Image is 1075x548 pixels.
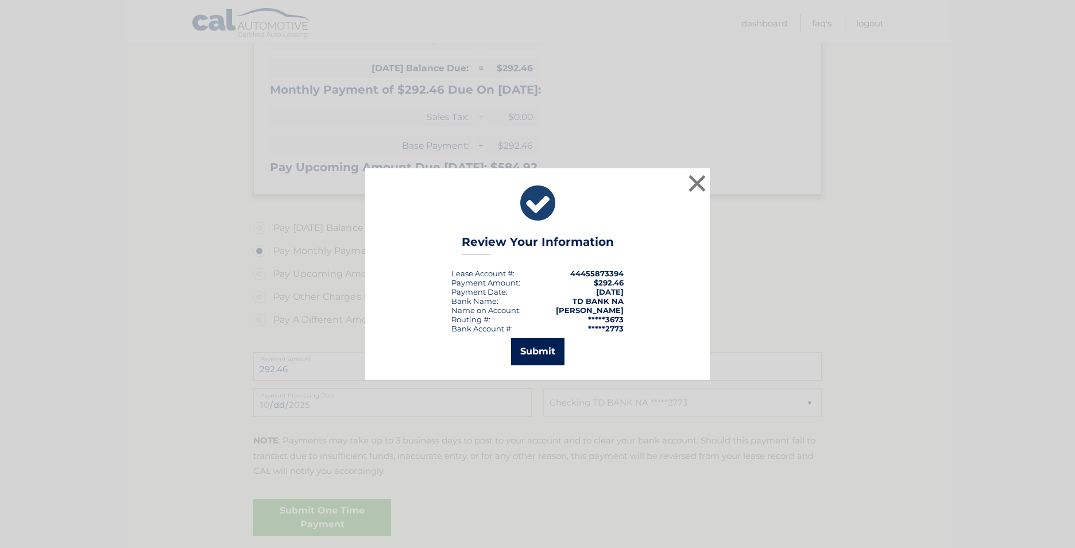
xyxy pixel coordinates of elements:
[596,287,624,296] span: [DATE]
[556,306,624,315] strong: [PERSON_NAME]
[451,324,513,333] div: Bank Account #:
[594,278,624,287] span: $292.46
[451,306,521,315] div: Name on Account:
[686,172,709,195] button: ×
[451,287,506,296] span: Payment Date
[451,296,498,306] div: Bank Name:
[462,235,614,255] h3: Review Your Information
[451,269,515,278] div: Lease Account #:
[570,269,624,278] strong: 44455873394
[451,315,490,324] div: Routing #:
[451,278,520,287] div: Payment Amount:
[451,287,508,296] div: :
[573,296,624,306] strong: TD BANK NA
[511,338,564,365] button: Submit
